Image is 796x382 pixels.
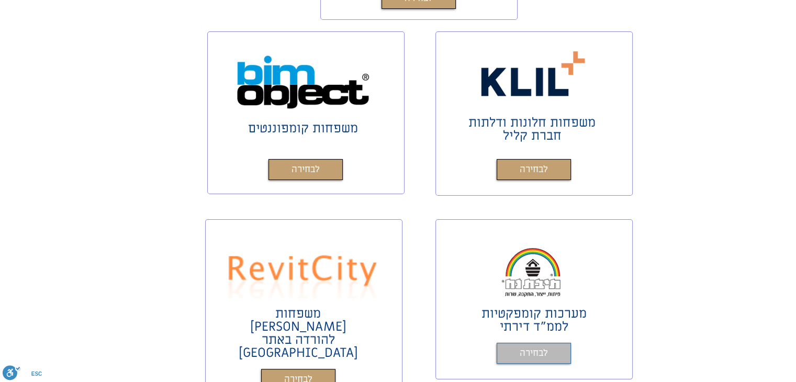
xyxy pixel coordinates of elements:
[292,162,320,177] span: לבחירה
[497,343,571,364] a: לבחירה
[225,243,382,298] img: Revit city משפחות רוויט בחינם
[503,127,562,144] span: חברת קליל
[520,346,548,361] span: לבחירה
[468,114,596,131] span: משפחות חלונות ודלתות
[481,305,587,335] span: מערכות קומפקטיות לממ"ד דירתי
[497,159,571,180] a: לבחירה
[239,305,358,362] span: משפחות [PERSON_NAME] להורדה באתר [GEOGRAPHIC_DATA]
[268,159,343,180] a: לבחירה
[237,55,369,110] img: Bim object משפחות רוויט בחינם
[495,243,569,298] img: תיבת נח משפחות רוויט בחינם
[248,120,358,137] a: משפחות קומפוננטים
[520,162,548,177] span: לבחירה
[476,46,592,101] img: קליל משפחות רוויט בחינם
